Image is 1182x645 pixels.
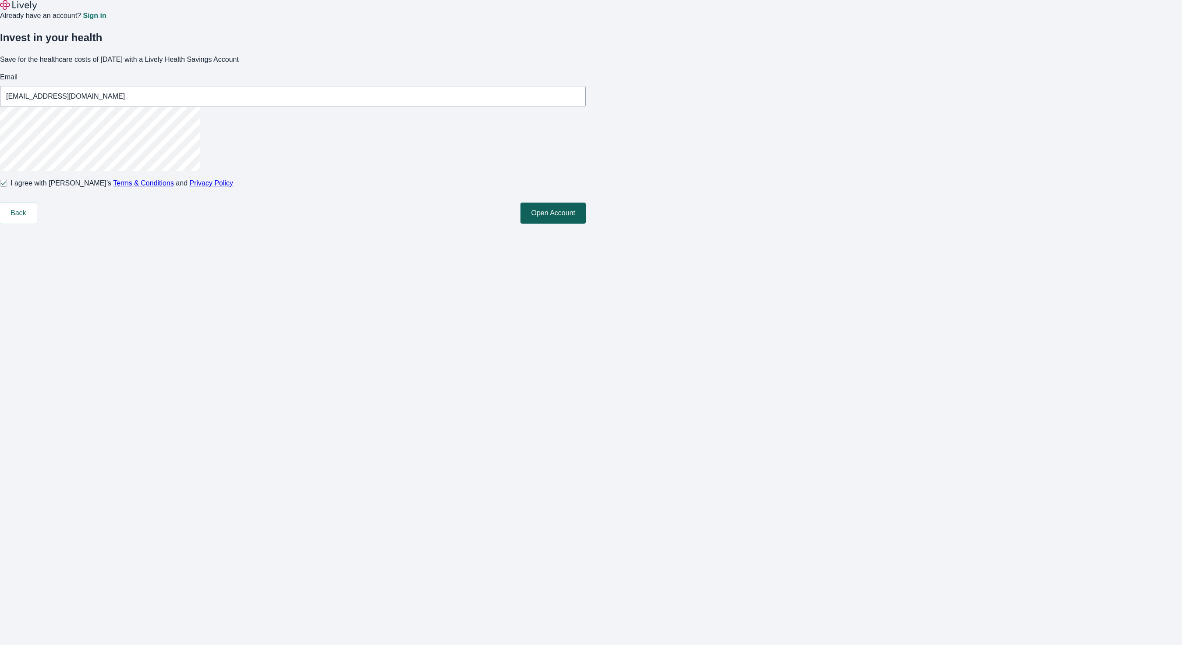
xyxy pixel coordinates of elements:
[83,12,106,19] a: Sign in
[11,178,233,189] span: I agree with [PERSON_NAME]’s and
[520,203,586,224] button: Open Account
[190,179,234,187] a: Privacy Policy
[113,179,174,187] a: Terms & Conditions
